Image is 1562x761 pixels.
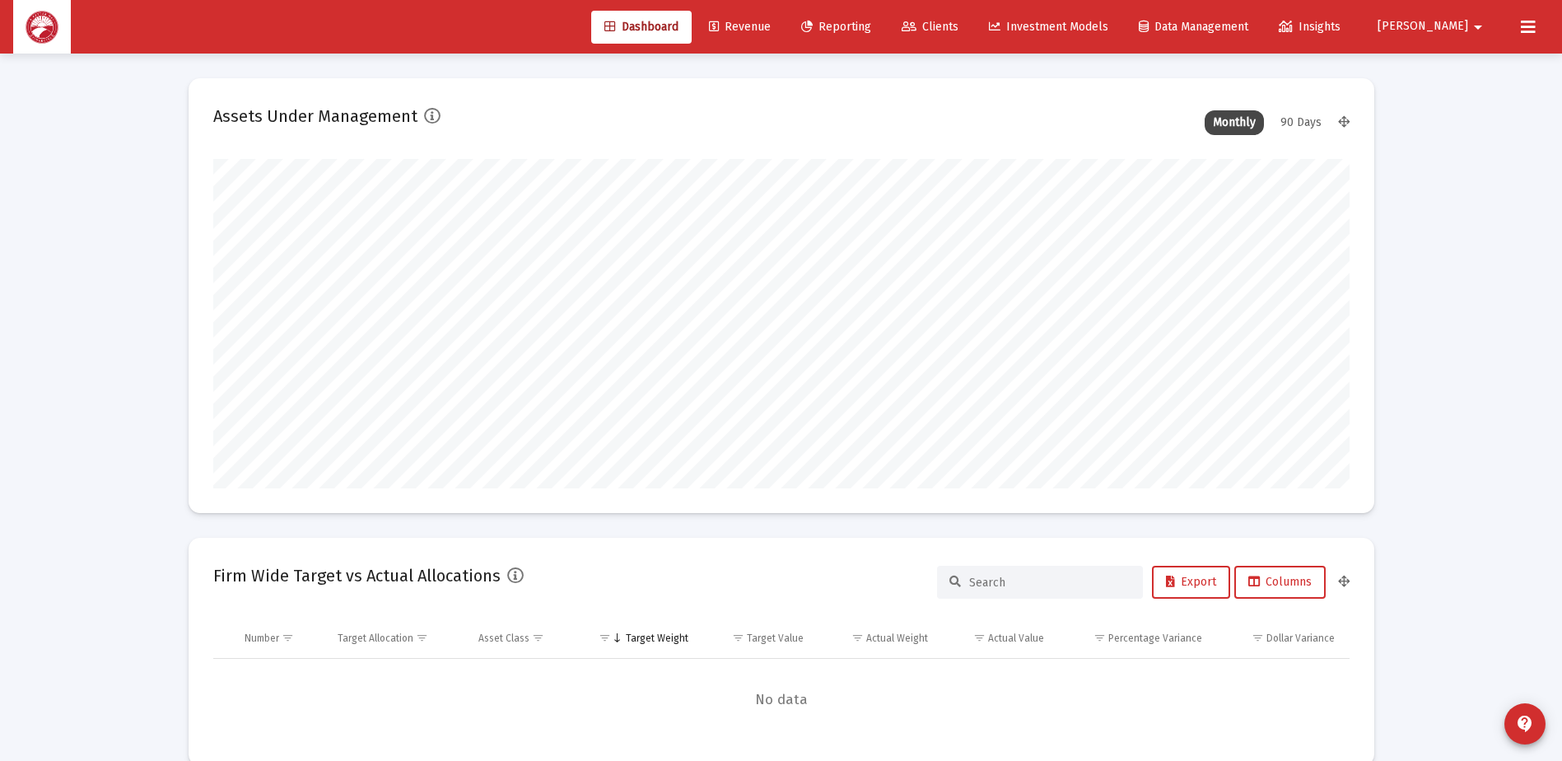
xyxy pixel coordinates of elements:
mat-icon: arrow_drop_down [1468,11,1488,44]
button: [PERSON_NAME] [1358,10,1508,43]
span: Data Management [1139,20,1248,34]
div: 90 Days [1272,110,1330,135]
span: Investment Models [989,20,1108,34]
span: Show filter options for column 'Actual Weight' [851,632,864,644]
span: Export [1166,575,1216,589]
span: Columns [1248,575,1312,589]
td: Column Actual Value [940,619,1056,658]
span: Show filter options for column 'Asset Class' [532,632,544,644]
span: Revenue [709,20,771,34]
img: Dashboard [26,11,58,44]
span: [PERSON_NAME] [1378,20,1468,34]
h2: Assets Under Management [213,103,417,129]
div: Number [245,632,279,645]
span: Show filter options for column 'Actual Value' [973,632,986,644]
td: Column Target Weight [576,619,700,658]
td: Column Dollar Variance [1214,619,1349,658]
div: Target Weight [626,632,688,645]
div: Dollar Variance [1266,632,1335,645]
a: Data Management [1126,11,1261,44]
h2: Firm Wide Target vs Actual Allocations [213,563,501,589]
td: Column Target Value [700,619,816,658]
div: Monthly [1205,110,1264,135]
td: Column Actual Weight [815,619,939,658]
a: Dashboard [591,11,692,44]
td: Column Percentage Variance [1056,619,1214,658]
span: Show filter options for column 'Dollar Variance' [1252,632,1264,644]
span: Show filter options for column 'Target Allocation' [416,632,428,644]
div: Actual Weight [866,632,928,645]
td: Column Number [233,619,327,658]
button: Export [1152,566,1230,599]
span: Reporting [801,20,871,34]
span: Show filter options for column 'Target Weight' [599,632,611,644]
div: Data grid [213,619,1350,741]
span: Show filter options for column 'Percentage Variance' [1093,632,1106,644]
span: Show filter options for column 'Target Value' [732,632,744,644]
span: Clients [902,20,958,34]
div: Actual Value [988,632,1044,645]
a: Investment Models [976,11,1121,44]
span: Show filter options for column 'Number' [282,632,294,644]
input: Search [969,576,1131,590]
div: Asset Class [478,632,529,645]
mat-icon: contact_support [1515,714,1535,734]
td: Column Target Allocation [326,619,467,658]
div: Target Value [747,632,804,645]
a: Revenue [696,11,784,44]
div: Percentage Variance [1108,632,1202,645]
span: Insights [1279,20,1341,34]
div: Target Allocation [338,632,413,645]
td: Column Asset Class [467,619,576,658]
span: Dashboard [604,20,678,34]
span: No data [213,691,1350,709]
a: Reporting [788,11,884,44]
button: Columns [1234,566,1326,599]
a: Insights [1266,11,1354,44]
a: Clients [888,11,972,44]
